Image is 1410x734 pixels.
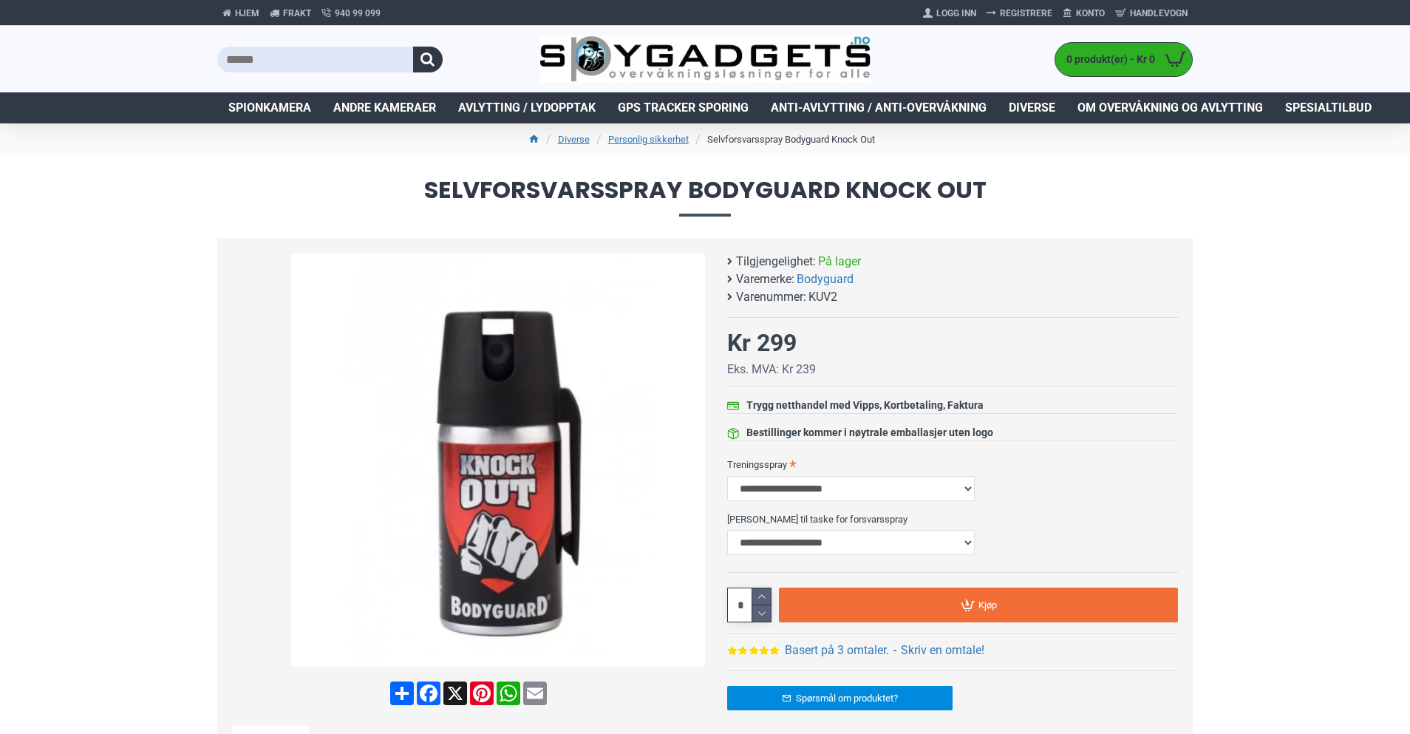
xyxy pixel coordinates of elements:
div: Trygg netthandel med Vipps, Kortbetaling, Faktura [746,398,984,413]
img: Forsvarsspray - Lovlig Pepperspray - SpyGadgets.no [291,253,705,667]
a: Andre kameraer [322,92,447,123]
a: Handlevogn [1110,1,1193,25]
span: Andre kameraer [333,99,436,117]
a: Anti-avlytting / Anti-overvåkning [760,92,998,123]
a: Basert på 3 omtaler. [785,642,889,659]
span: Spionkamera [228,99,311,117]
label: Treningsspray [727,452,1178,476]
a: Bodyguard [797,271,854,288]
span: Diverse [1009,99,1055,117]
span: Om overvåkning og avlytting [1077,99,1263,117]
a: GPS Tracker Sporing [607,92,760,123]
label: [PERSON_NAME] til taske for forsvarsspray [727,507,1178,531]
a: Facebook [415,682,442,705]
span: KUV2 [808,288,837,306]
a: Email [522,682,548,705]
span: På lager [818,253,861,271]
span: 940 99 099 [335,7,381,20]
span: Handlevogn [1130,7,1188,20]
span: Registrere [1000,7,1052,20]
a: Avlytting / Lydopptak [447,92,607,123]
span: Logg Inn [936,7,976,20]
a: X [442,682,469,705]
div: Kr 299 [727,325,797,361]
b: Tilgjengelighet: [736,253,816,271]
a: Registrere [981,1,1057,25]
a: Spesialtilbud [1274,92,1383,123]
a: Spørsmål om produktet? [727,686,953,710]
b: Varenummer: [736,288,806,306]
span: Hjem [235,7,259,20]
b: Varemerke: [736,271,794,288]
a: Personlig sikkerhet [608,132,689,147]
a: Diverse [998,92,1066,123]
span: Frakt [283,7,311,20]
span: Avlytting / Lydopptak [458,99,596,117]
span: Konto [1076,7,1105,20]
a: Logg Inn [918,1,981,25]
span: 0 produkt(er) - Kr 0 [1055,52,1159,67]
a: Skriv en omtale! [901,642,984,659]
a: Diverse [558,132,590,147]
a: 0 produkt(er) - Kr 0 [1055,43,1192,76]
span: Kjøp [978,600,997,610]
span: GPS Tracker Sporing [618,99,749,117]
a: WhatsApp [495,682,522,705]
a: Pinterest [469,682,495,705]
div: Bestillinger kommer i nøytrale emballasjer uten logo [746,425,993,441]
img: SpyGadgets.no [539,35,871,84]
a: Om overvåkning og avlytting [1066,92,1274,123]
span: Selvforsvarsspray Bodyguard Knock Out [217,178,1193,216]
a: Share [389,682,415,705]
span: Spesialtilbud [1285,99,1372,117]
a: Konto [1057,1,1110,25]
span: Anti-avlytting / Anti-overvåkning [771,99,987,117]
b: - [893,643,896,657]
a: Spionkamera [217,92,322,123]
